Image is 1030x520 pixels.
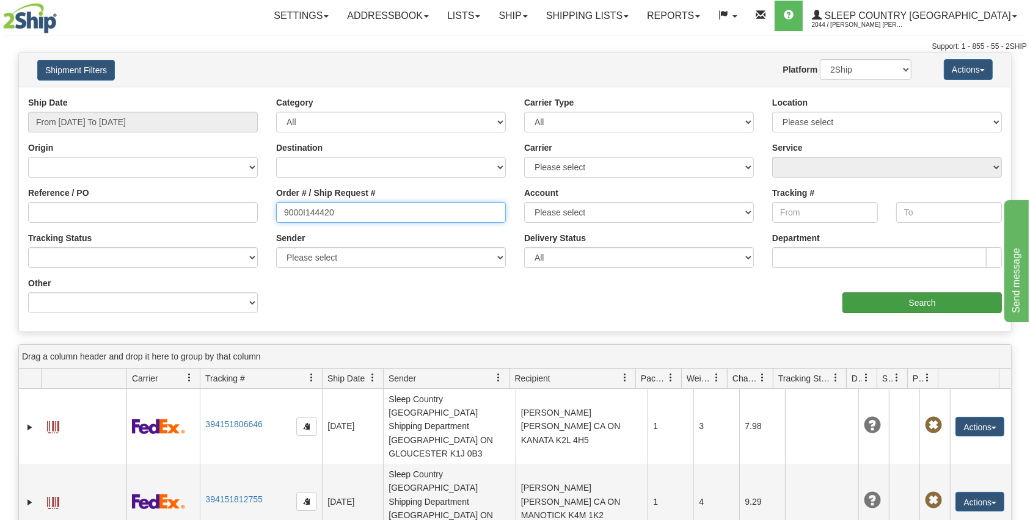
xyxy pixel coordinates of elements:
[296,493,317,511] button: Copy to clipboard
[24,421,36,433] a: Expand
[772,232,820,244] label: Department
[383,389,516,464] td: Sleep Country [GEOGRAPHIC_DATA] Shipping Department [GEOGRAPHIC_DATA] ON GLOUCESTER K1J 0B3
[641,372,667,385] span: Packages
[3,3,57,34] img: logo2044.jpg
[327,372,365,385] span: Ship Date
[47,416,59,435] a: Label
[1002,198,1029,322] iframe: chat widget
[812,19,904,31] span: 2044 / [PERSON_NAME] [PERSON_NAME]
[276,142,323,154] label: Destination
[28,232,92,244] label: Tracking Status
[132,494,185,509] img: 2 - FedEx
[739,389,785,464] td: 7.98
[944,59,993,80] button: Actions
[338,1,438,31] a: Addressbook
[3,42,1027,52] div: Support: 1 - 855 - 55 - 2SHIP
[301,367,322,388] a: Tracking # filter column settings
[955,492,1004,511] button: Actions
[389,372,416,385] span: Sender
[9,7,113,22] div: Send message
[842,292,1002,313] input: Search
[28,96,68,109] label: Ship Date
[132,372,158,385] span: Carrier
[132,419,185,434] img: 2 - FedEx
[660,367,681,388] a: Packages filter column settings
[524,187,558,199] label: Account
[772,96,808,109] label: Location
[322,389,383,464] td: [DATE]
[772,202,878,223] input: From
[205,419,262,429] a: 394151806646
[205,494,262,504] a: 394151812755
[276,232,305,244] label: Sender
[37,60,115,81] button: Shipment Filters
[537,1,638,31] a: Shipping lists
[852,372,862,385] span: Delivery Status
[516,389,648,464] td: [PERSON_NAME] [PERSON_NAME] CA ON KANATA K2L 4H5
[489,1,536,31] a: Ship
[47,491,59,511] a: Label
[778,372,831,385] span: Tracking Status
[28,142,53,154] label: Origin
[19,345,1011,369] div: grid grouping header
[524,96,574,109] label: Carrier Type
[362,367,383,388] a: Ship Date filter column settings
[706,367,727,388] a: Weight filter column settings
[925,417,942,434] span: Pickup Not Assigned
[276,96,313,109] label: Category
[693,389,739,464] td: 3
[489,367,510,388] a: Sender filter column settings
[638,1,709,31] a: Reports
[822,10,1011,21] span: Sleep Country [GEOGRAPHIC_DATA]
[955,417,1004,436] button: Actions
[913,372,923,385] span: Pickup Status
[179,367,200,388] a: Carrier filter column settings
[864,492,881,509] span: Unknown
[28,187,89,199] label: Reference / PO
[783,63,817,76] label: Platform
[687,372,712,385] span: Weight
[925,492,942,509] span: Pickup Not Assigned
[524,232,586,244] label: Delivery Status
[917,367,938,388] a: Pickup Status filter column settings
[28,277,51,289] label: Other
[438,1,489,31] a: Lists
[648,389,693,464] td: 1
[896,202,1002,223] input: To
[515,372,550,385] span: Recipient
[615,367,635,388] a: Recipient filter column settings
[24,496,36,508] a: Expand
[276,187,376,199] label: Order # / Ship Request #
[772,142,803,154] label: Service
[205,372,245,385] span: Tracking #
[772,187,814,199] label: Tracking #
[864,417,881,434] span: Unknown
[752,367,773,388] a: Charge filter column settings
[825,367,846,388] a: Tracking Status filter column settings
[296,417,317,436] button: Copy to clipboard
[732,372,758,385] span: Charge
[886,367,907,388] a: Shipment Issues filter column settings
[856,367,877,388] a: Delivery Status filter column settings
[524,142,552,154] label: Carrier
[265,1,338,31] a: Settings
[882,372,893,385] span: Shipment Issues
[803,1,1026,31] a: Sleep Country [GEOGRAPHIC_DATA] 2044 / [PERSON_NAME] [PERSON_NAME]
